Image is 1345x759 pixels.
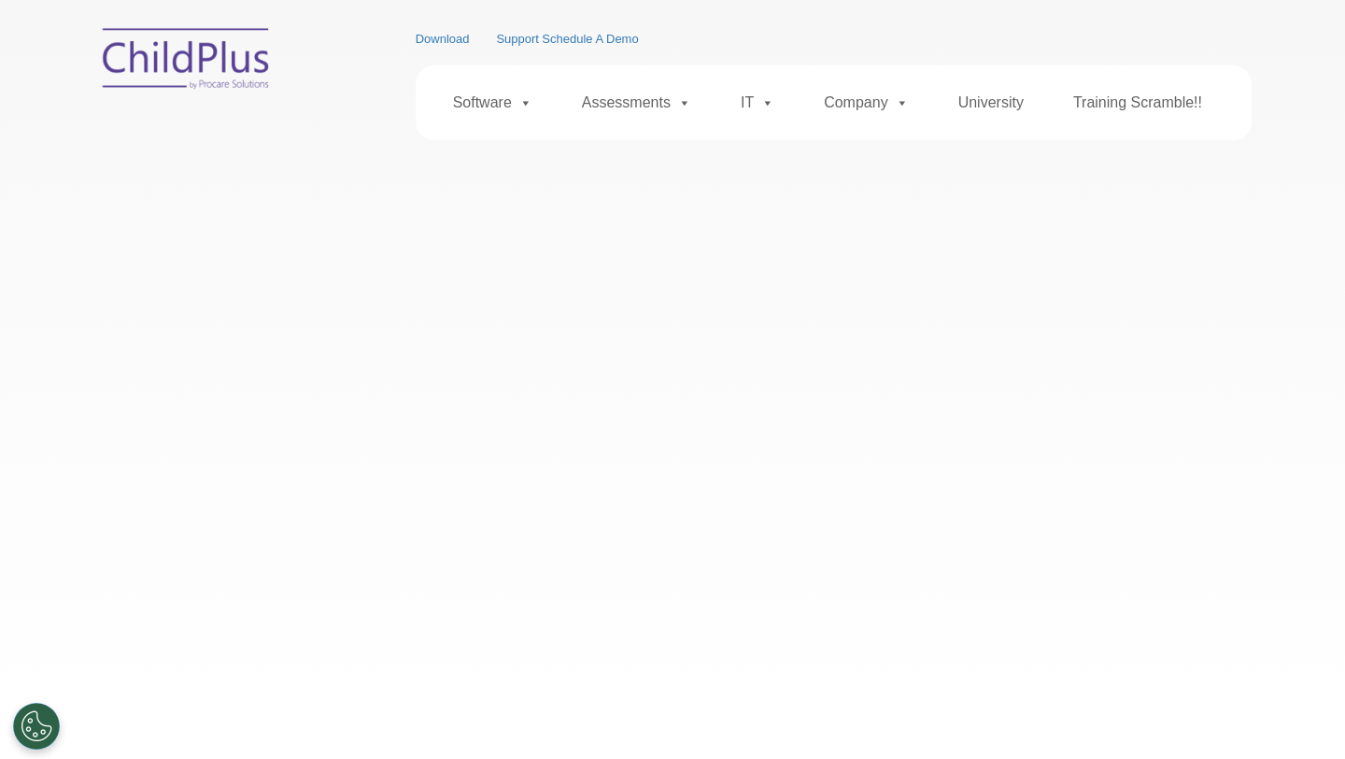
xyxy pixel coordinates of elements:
a: Assessments [563,84,710,122]
a: Support [496,32,539,46]
a: University [940,84,1042,122]
a: Schedule A Demo [542,32,638,46]
a: IT [722,84,793,122]
a: Training Scramble!! [1055,84,1221,122]
button: Cookies Settings [13,703,60,750]
a: Company [805,84,927,122]
a: Software [434,84,551,122]
img: ChildPlus by Procare Solutions [93,15,280,108]
font: | [416,32,639,46]
a: Download [416,32,470,46]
